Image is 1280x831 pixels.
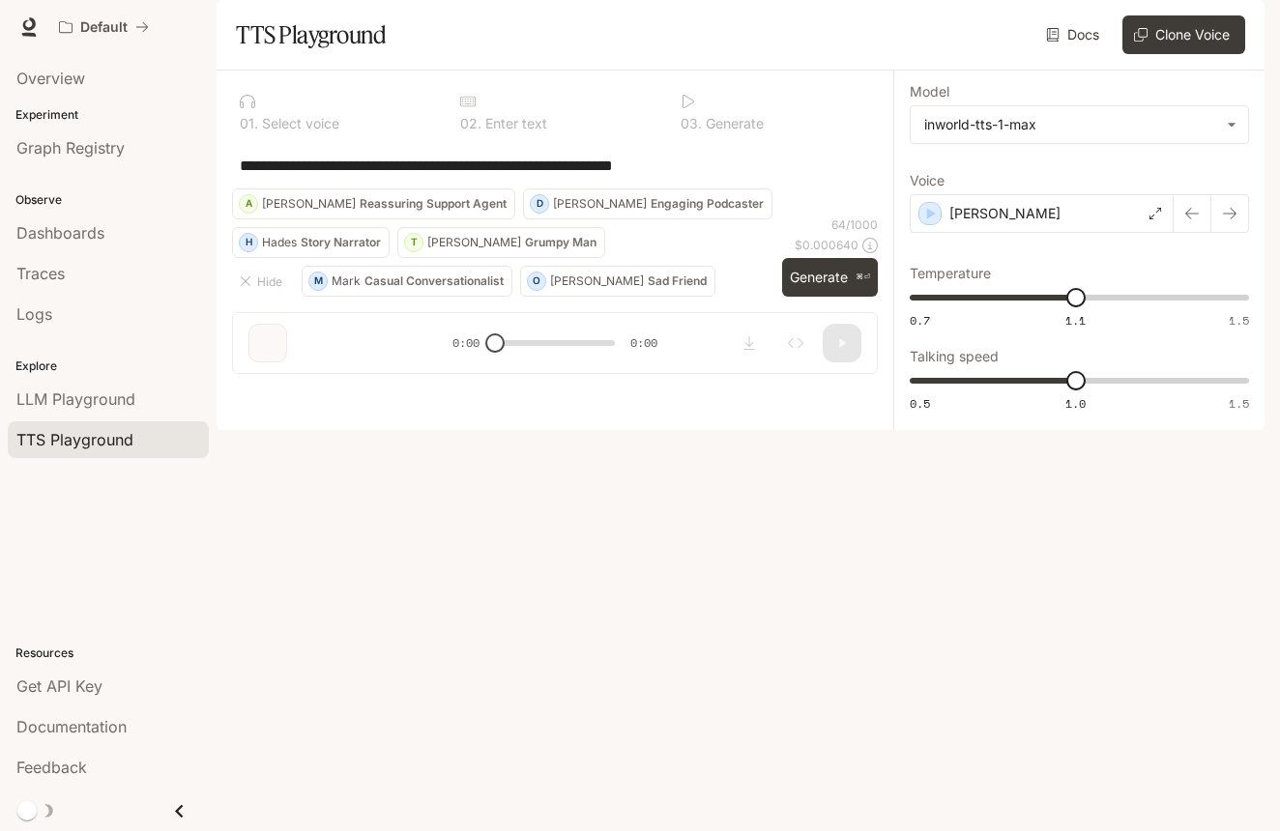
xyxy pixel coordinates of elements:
p: Generate [702,117,764,130]
div: H [240,227,257,258]
div: D [531,188,548,219]
span: 1.0 [1065,395,1086,412]
p: Model [910,85,949,99]
p: [PERSON_NAME] [949,204,1061,223]
p: 0 1 . [240,117,258,130]
div: T [405,227,422,258]
span: 1.5 [1229,395,1249,412]
p: Voice [910,174,945,187]
button: HHadesStory Narrator [232,227,390,258]
p: [PERSON_NAME] [262,198,356,210]
span: 1.5 [1229,312,1249,329]
span: 0.7 [910,312,930,329]
button: Hide [232,266,294,297]
div: inworld-tts-1-max [924,115,1217,134]
p: Select voice [258,117,339,130]
button: O[PERSON_NAME]Sad Friend [520,266,715,297]
button: Generate⌘⏎ [782,258,878,298]
p: ⌘⏎ [856,272,870,283]
p: [PERSON_NAME] [427,237,521,248]
span: 1.1 [1065,312,1086,329]
p: 0 2 . [460,117,481,130]
button: A[PERSON_NAME]Reassuring Support Agent [232,188,515,219]
p: [PERSON_NAME] [550,275,644,287]
div: M [309,266,327,297]
p: Engaging Podcaster [651,198,764,210]
p: Grumpy Man [525,237,596,248]
div: inworld-tts-1-max [911,106,1248,143]
span: 0.5 [910,395,930,412]
p: Mark [332,275,361,287]
button: MMarkCasual Conversationalist [302,266,512,297]
p: [PERSON_NAME] [553,198,647,210]
button: All workspaces [50,8,158,46]
h1: TTS Playground [236,15,386,54]
p: Hades [262,237,297,248]
p: Temperature [910,267,991,280]
p: Enter text [481,117,547,130]
p: Talking speed [910,350,999,363]
button: D[PERSON_NAME]Engaging Podcaster [523,188,772,219]
a: Docs [1042,15,1107,54]
p: Casual Conversationalist [364,275,504,287]
div: O [528,266,545,297]
div: A [240,188,257,219]
p: Sad Friend [648,275,707,287]
p: Default [80,19,128,36]
p: 0 3 . [681,117,702,130]
p: 64 / 1000 [831,216,878,233]
p: Story Narrator [301,237,381,248]
button: T[PERSON_NAME]Grumpy Man [397,227,605,258]
button: Clone Voice [1122,15,1245,54]
p: Reassuring Support Agent [360,198,507,210]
